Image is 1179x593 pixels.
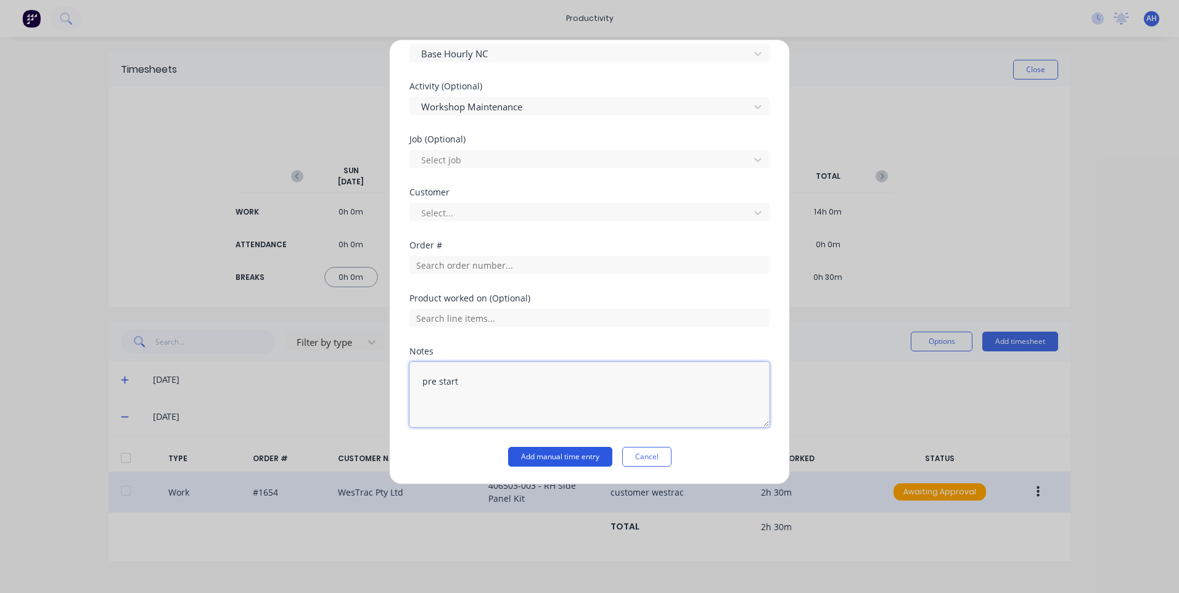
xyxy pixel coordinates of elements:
[508,447,612,467] button: Add manual time entry
[409,82,770,91] div: Activity (Optional)
[622,447,672,467] button: Cancel
[409,309,770,327] input: Search line items...
[409,362,770,427] textarea: pre start
[409,135,770,144] div: Job (Optional)
[409,241,770,250] div: Order #
[409,347,770,356] div: Notes
[409,294,770,303] div: Product worked on (Optional)
[409,256,770,274] input: Search order number...
[409,188,770,197] div: Customer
